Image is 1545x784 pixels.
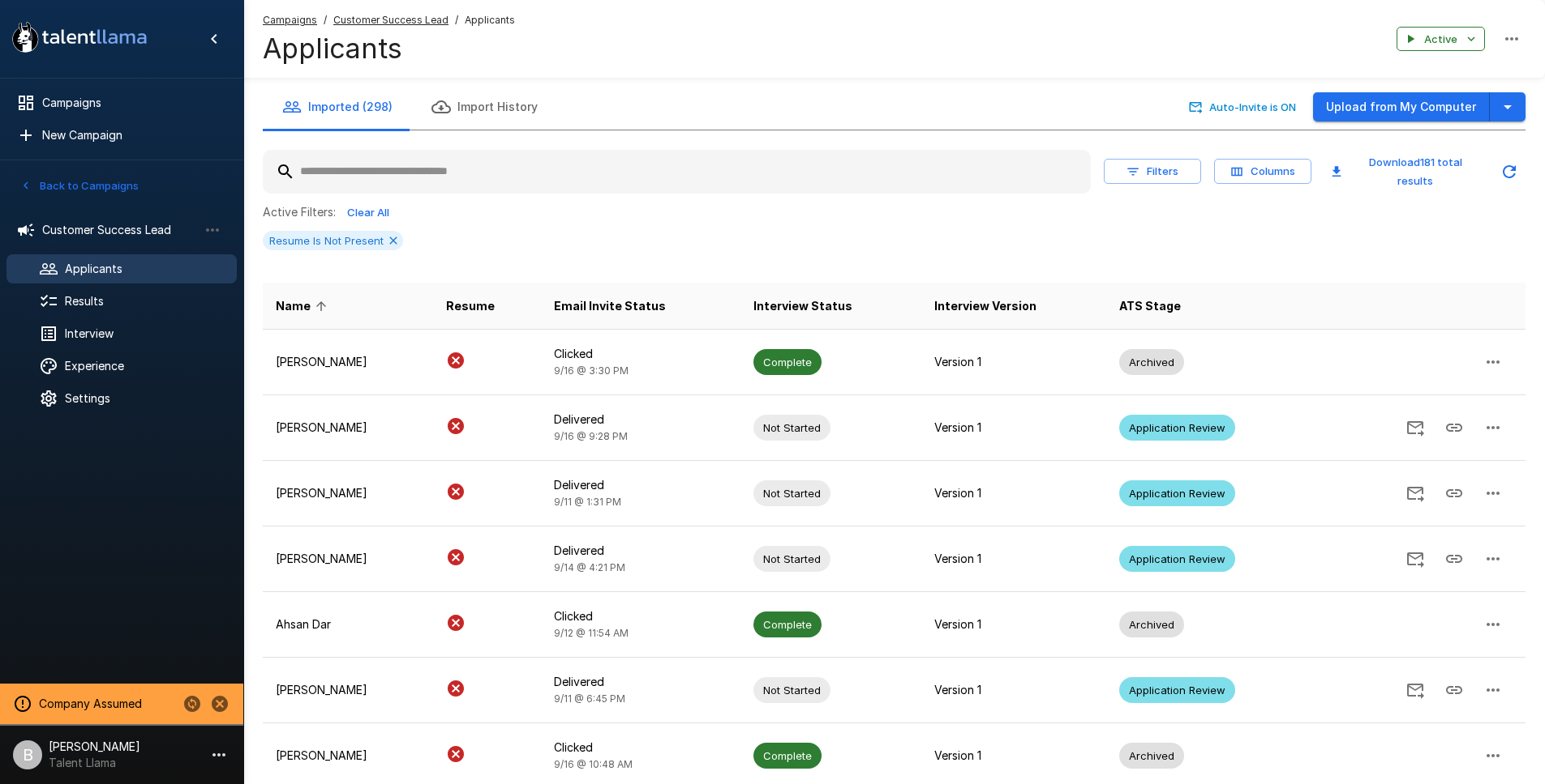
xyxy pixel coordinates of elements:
p: Delivered [554,411,727,428]
span: / [455,12,458,28]
span: Not Started [753,552,830,567]
span: Interview Status [753,296,852,316]
p: Version 1 [934,748,1094,764]
span: Not Started [753,420,830,436]
button: Upload from My Computer [1313,92,1490,122]
span: Archived [1119,355,1184,370]
span: Complete [753,355,822,370]
span: Copy Interview Link [1435,682,1474,696]
span: Application Review [1119,683,1235,698]
span: 9/16 @ 10:48 AM [554,758,633,770]
button: Columns [1214,159,1311,184]
span: Resume [446,296,495,316]
span: Complete [753,617,822,633]
span: Archived [1119,748,1184,764]
p: Version 1 [934,420,1094,436]
span: Send Invitation [1396,551,1435,565]
span: Send Invitation [1396,682,1435,696]
span: / [324,12,327,28]
svg: Is Not Present [446,744,466,764]
p: Delivered [554,477,727,493]
span: 9/16 @ 9:28 PM [554,430,628,442]
div: Resume Is Not Present [263,231,403,250]
svg: Is Not Present [446,613,466,633]
span: Not Started [753,486,830,501]
span: ATS Stage [1119,296,1181,316]
p: [PERSON_NAME] [276,354,420,370]
p: Clicked [554,739,727,756]
button: Import History [412,84,557,130]
span: Email Invite Status [554,296,666,316]
p: Version 1 [934,354,1094,370]
p: Delivered [554,543,727,559]
svg: Is Not Present [446,482,466,501]
span: Application Review [1119,486,1235,501]
span: Send Invitation [1396,485,1435,499]
span: Copy Interview Link [1435,420,1474,433]
span: Copy Interview Link [1435,485,1474,499]
span: 9/16 @ 3:30 PM [554,364,629,377]
button: Filters [1104,159,1201,184]
p: Version 1 [934,485,1094,501]
p: Version 1 [934,682,1094,698]
p: [PERSON_NAME] [276,420,420,436]
p: Delivered [554,674,727,690]
svg: Is Not Present [446,351,466,370]
p: [PERSON_NAME] [276,551,420,567]
button: Imported (298) [263,84,412,130]
span: 9/11 @ 1:31 PM [554,496,621,508]
span: Copy Interview Link [1435,551,1474,565]
svg: Is Not Present [446,416,466,436]
svg: Is Not Present [446,679,466,698]
p: [PERSON_NAME] [276,485,420,501]
p: [PERSON_NAME] [276,682,420,698]
button: Updated Today - 3:01 PM [1493,156,1526,188]
span: 9/14 @ 4:21 PM [554,561,625,573]
p: Version 1 [934,551,1094,567]
p: Active Filters: [263,204,336,220]
button: Download181 total results [1324,150,1487,194]
span: Complete [753,748,822,764]
span: Not Started [753,683,830,698]
span: Application Review [1119,420,1235,436]
h4: Applicants [263,32,515,66]
p: Clicked [554,608,727,624]
p: Ahsan Dar [276,616,420,633]
span: Interview Version [934,296,1036,316]
span: Application Review [1119,552,1235,567]
button: Auto-Invite is ON [1186,95,1300,120]
span: Send Invitation [1396,420,1435,433]
span: Name [276,296,332,316]
p: Clicked [554,346,727,362]
span: Applicants [465,12,515,28]
span: 9/11 @ 6:45 PM [554,692,625,705]
p: [PERSON_NAME] [276,748,420,764]
u: Customer Success Lead [333,14,448,26]
p: Version 1 [934,616,1094,633]
span: Archived [1119,617,1184,633]
span: 9/12 @ 11:54 AM [554,627,629,639]
span: Resume Is Not Present [263,234,390,247]
button: Clear All [342,200,394,225]
u: Campaigns [263,14,317,26]
svg: Is Not Present [446,548,466,567]
button: Active [1397,27,1485,52]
